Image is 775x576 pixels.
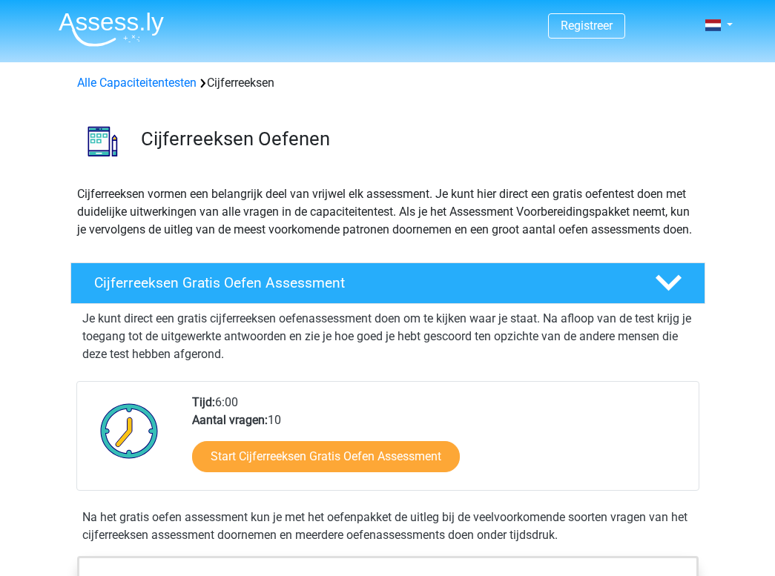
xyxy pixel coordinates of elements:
[82,310,693,363] p: Je kunt direct een gratis cijferreeksen oefenassessment doen om te kijken waar je staat. Na afloo...
[71,74,705,92] div: Cijferreeksen
[59,12,164,47] img: Assessly
[192,395,215,409] b: Tijd:
[94,274,631,291] h4: Cijferreeksen Gratis Oefen Assessment
[77,185,699,239] p: Cijferreeksen vormen een belangrijk deel van vrijwel elk assessment. Je kunt hier direct een grat...
[141,128,693,150] h3: Cijferreeksen Oefenen
[192,413,268,427] b: Aantal vragen:
[65,262,711,304] a: Cijferreeksen Gratis Oefen Assessment
[92,394,167,468] img: Klok
[192,441,460,472] a: Start Cijferreeksen Gratis Oefen Assessment
[71,110,134,173] img: cijferreeksen
[76,509,699,544] div: Na het gratis oefen assessment kun je met het oefenpakket de uitleg bij de veelvoorkomende soorte...
[181,394,698,490] div: 6:00 10
[561,19,613,33] a: Registreer
[77,76,197,90] a: Alle Capaciteitentesten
